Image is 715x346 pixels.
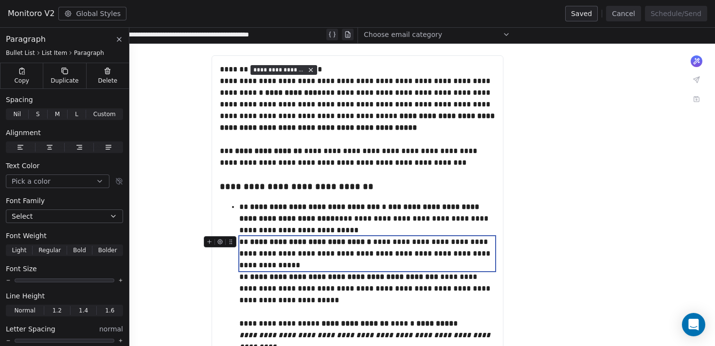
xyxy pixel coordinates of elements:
span: Paragraph [6,34,46,45]
span: Line Height [6,291,45,301]
span: Bullet List [6,49,35,57]
button: Global Styles [58,7,126,20]
span: Font Family [6,196,45,206]
span: 1.6 [105,306,114,315]
span: Bolder [98,246,117,255]
span: Paragraph [74,49,104,57]
span: List Item [42,49,67,57]
span: M [55,110,60,119]
span: 1.2 [53,306,62,315]
span: Bold [73,246,86,255]
span: Monitoro V2 [8,8,54,19]
span: L [75,110,78,119]
span: Nil [13,110,21,119]
button: Saved [565,6,598,21]
span: Regular [38,246,61,255]
span: normal [99,324,123,334]
span: Duplicate [51,77,78,85]
button: Cancel [606,6,641,21]
span: Letter Spacing [6,324,55,334]
span: 1.4 [79,306,88,315]
span: Choose email category [364,30,442,39]
span: Alignment [6,128,41,138]
span: Font Weight [6,231,47,241]
span: Normal [14,306,35,315]
span: Copy [14,77,29,85]
span: Spacing [6,95,33,104]
span: Light [12,246,26,255]
span: Custom [93,110,116,119]
span: Select [12,211,33,221]
div: Open Intercom Messenger [682,313,705,336]
span: Text Color [6,161,39,171]
button: Pick a color [6,174,109,188]
span: S [36,110,40,119]
button: Schedule/Send [645,6,707,21]
span: Font Size [6,264,37,274]
span: Delete [98,77,118,85]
